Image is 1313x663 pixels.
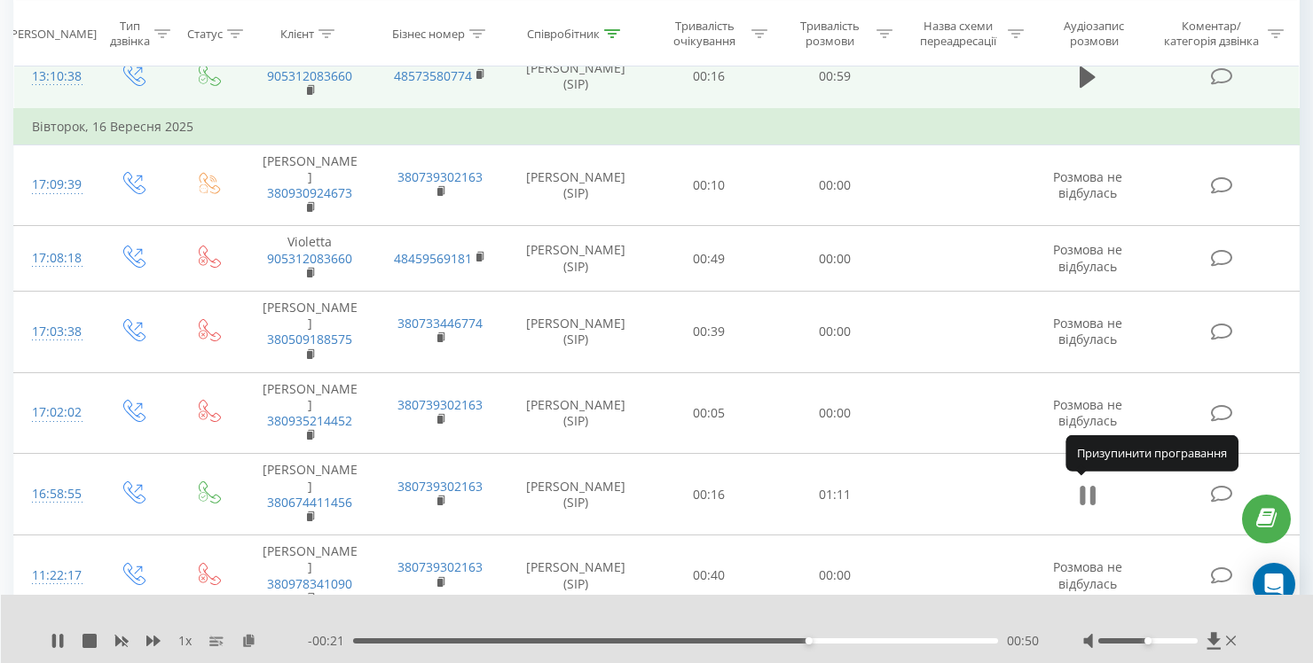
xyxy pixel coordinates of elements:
[187,26,223,41] div: Статус
[267,412,352,429] a: 380935214452
[1053,241,1122,274] span: Розмова не відбулась
[245,535,375,617] td: [PERSON_NAME]
[1253,563,1295,605] div: Open Intercom Messenger
[397,478,483,495] a: 380739302163
[267,250,352,267] a: 905312083660
[280,26,314,41] div: Клієнт
[646,226,771,292] td: 00:49
[1065,435,1238,471] div: Призупинити програвання
[646,372,771,454] td: 00:05
[267,184,352,201] a: 380930924673
[1044,19,1144,49] div: Аудіозапис розмови
[646,144,771,226] td: 00:10
[7,26,97,41] div: [PERSON_NAME]
[32,558,76,593] div: 11:22:17
[397,168,483,185] a: 380739302163
[32,241,76,276] div: 17:08:18
[506,454,646,535] td: [PERSON_NAME] (SIP)
[662,19,747,49] div: Тривалість очікування
[267,67,352,84] a: 905312083660
[506,372,646,454] td: [PERSON_NAME] (SIP)
[392,26,465,41] div: Бізнес номер
[245,372,375,454] td: [PERSON_NAME]
[394,67,472,84] a: 48573580774
[1007,632,1039,650] span: 00:50
[772,291,897,372] td: 00:00
[110,19,150,49] div: Тип дзвінка
[14,109,1300,144] td: Вівторок, 16 Вересня 2025
[32,59,76,94] div: 13:10:38
[506,291,646,372] td: [PERSON_NAME] (SIP)
[245,291,375,372] td: [PERSON_NAME]
[646,454,771,535] td: 00:16
[772,372,897,454] td: 00:00
[646,291,771,372] td: 00:39
[527,26,600,41] div: Співробітник
[32,315,76,349] div: 17:03:38
[397,396,483,413] a: 380739302163
[506,144,646,226] td: [PERSON_NAME] (SIP)
[245,226,375,292] td: Violetta
[245,454,375,535] td: [PERSON_NAME]
[506,226,646,292] td: [PERSON_NAME] (SIP)
[245,144,375,226] td: [PERSON_NAME]
[267,494,352,511] a: 380674411456
[245,43,375,109] td: Violetta
[1053,315,1122,347] span: Розмова не відбулась
[506,535,646,617] td: [PERSON_NAME] (SIP)
[1053,396,1122,429] span: Розмова не відбулась
[1053,558,1122,591] span: Розмова не відбулась
[178,632,192,650] span: 1 x
[394,250,472,267] a: 48459569181
[646,43,771,109] td: 00:16
[788,19,873,49] div: Тривалість розмови
[913,19,1002,49] div: Назва схеми переадресації
[772,144,897,226] td: 00:00
[397,315,483,331] a: 380733446774
[267,331,352,347] a: 380509188575
[646,535,771,617] td: 00:40
[772,43,897,109] td: 00:59
[772,226,897,292] td: 00:00
[1053,168,1122,201] span: Розмова не відбулась
[32,395,76,430] div: 17:02:02
[32,168,76,202] div: 17:09:39
[772,535,897,617] td: 00:00
[506,43,646,109] td: [PERSON_NAME] (SIP)
[397,558,483,575] a: 380739302163
[32,477,76,511] div: 16:58:55
[1160,19,1263,49] div: Коментар/категорія дзвінка
[806,637,813,644] div: Accessibility label
[1144,637,1152,644] div: Accessibility label
[772,454,897,535] td: 01:11
[267,575,352,592] a: 380978341090
[308,632,353,650] span: - 00:21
